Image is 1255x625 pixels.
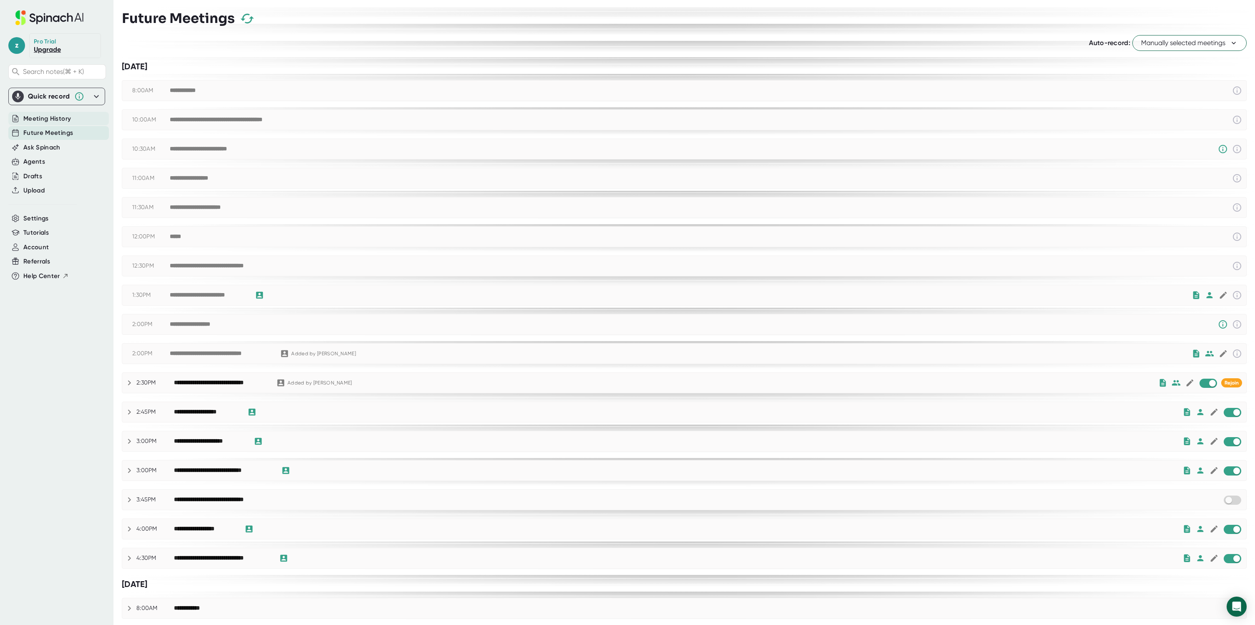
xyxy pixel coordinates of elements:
[1232,173,1242,183] svg: This event has already passed
[1232,290,1242,300] svg: This event has already passed
[132,87,170,94] div: 8:00AM
[1232,144,1242,154] svg: This event has already passed
[132,262,170,270] div: 12:30PM
[28,92,70,101] div: Quick record
[23,68,84,76] span: Search notes (⌘ + K)
[1225,380,1239,386] span: Rejoin
[23,157,45,167] button: Agents
[1232,115,1242,125] svg: This event has already passed
[23,271,69,281] button: Help Center
[1232,86,1242,96] svg: This event has already passed
[136,408,174,416] div: 2:45PM
[8,37,25,54] span: z
[291,351,356,357] div: Added by [PERSON_NAME]
[136,467,174,474] div: 3:00PM
[132,204,170,211] div: 11:30AM
[1227,597,1247,617] div: Open Intercom Messenger
[287,380,352,386] div: Added by [PERSON_NAME]
[136,379,174,387] div: 2:30PM
[23,214,49,223] button: Settings
[1218,319,1228,329] svg: Someone has manually disabled Spinach from this meeting.
[132,145,170,153] div: 10:30AM
[132,291,170,299] div: 1:30PM
[132,233,170,240] div: 12:00PM
[132,175,170,182] div: 11:00AM
[23,228,49,238] button: Tutorials
[23,114,71,124] button: Meeting History
[1141,38,1238,48] span: Manually selected meetings
[1221,378,1242,387] button: Rejoin
[23,257,50,266] button: Referrals
[12,88,101,105] div: Quick record
[132,321,170,328] div: 2:00PM
[1132,35,1247,51] button: Manually selected meetings
[132,116,170,124] div: 10:00AM
[122,579,1247,590] div: [DATE]
[23,186,45,195] button: Upload
[1232,319,1242,329] svg: This event has already passed
[23,243,49,252] button: Account
[1089,39,1130,47] span: Auto-record:
[1232,349,1242,359] svg: This event has already passed
[23,128,73,138] button: Future Meetings
[122,10,235,26] h3: Future Meetings
[136,605,174,612] div: 8:00AM
[136,496,174,504] div: 3:45PM
[1232,202,1242,213] svg: This event has already passed
[132,350,170,357] div: 2:00PM
[136,525,174,533] div: 4:00PM
[1232,261,1242,271] svg: This event has already passed
[23,271,60,281] span: Help Center
[1232,232,1242,242] svg: This event has already passed
[136,438,174,445] div: 3:00PM
[136,554,174,562] div: 4:30PM
[34,38,58,46] div: Pro Trial
[23,172,42,181] button: Drafts
[23,143,60,152] button: Ask Spinach
[1218,144,1228,154] svg: Someone has manually disabled Spinach from this meeting.
[34,46,61,53] a: Upgrade
[122,61,1247,72] div: [DATE]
